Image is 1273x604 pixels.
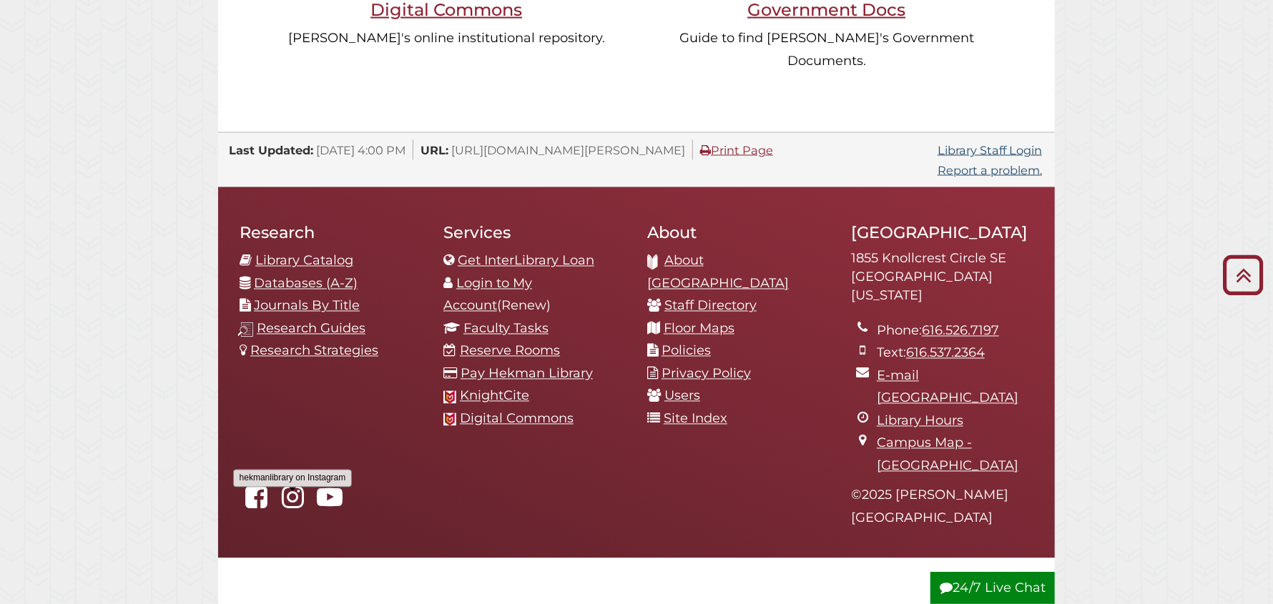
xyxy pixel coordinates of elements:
img: Calvin favicon logo [443,391,456,404]
a: Floor Maps [664,321,734,337]
h2: Services [443,223,626,243]
a: Digital Commons [460,411,574,427]
h2: [GEOGRAPHIC_DATA] [851,223,1033,243]
a: 616.526.7197 [922,323,999,339]
span: [URL][DOMAIN_NAME][PERSON_NAME] [451,143,685,157]
a: 616.537.2364 [906,345,985,361]
p: [PERSON_NAME]'s online institutional repository. [282,27,611,50]
a: Research Guides [257,321,365,337]
li: (Renew) [443,273,626,318]
span: [DATE] 4:00 PM [316,143,406,157]
img: research-guides-icon-white_37x37.png [238,322,253,337]
li: Text: [877,342,1033,365]
address: 1855 Knollcrest Circle SE [GEOGRAPHIC_DATA][US_STATE] [851,250,1033,305]
a: Report a problem. [938,163,1042,177]
div: hekmanlibrary on Instagram [233,470,353,487]
p: Guide to find [PERSON_NAME]'s Government Documents. [662,27,991,72]
a: Policies [662,343,711,359]
a: Users [664,388,700,404]
a: Faculty Tasks [463,321,549,337]
p: © 2025 [PERSON_NAME][GEOGRAPHIC_DATA] [851,485,1033,530]
a: Site Index [664,411,727,427]
span: URL: [421,143,448,157]
a: Databases (A-Z) [254,276,358,292]
a: Print Page [700,143,773,157]
a: Back to Top [1218,263,1269,287]
a: hekmanlibrary on Instagram [276,495,309,510]
h2: Research [240,223,422,243]
a: Login to My Account [443,276,532,315]
a: Hekman Library on YouTube [313,495,346,510]
a: About [GEOGRAPHIC_DATA] [647,253,789,292]
i: Print Page [700,144,711,156]
a: KnightCite [460,388,529,404]
a: E-mail [GEOGRAPHIC_DATA] [877,368,1018,407]
span: Last Updated: [229,143,313,157]
a: Library Catalog [255,253,353,269]
li: Phone: [877,320,1033,343]
a: Get InterLibrary Loan [458,253,594,269]
a: Research Strategies [250,343,378,359]
a: Privacy Policy [662,366,751,382]
a: Pay Hekman Library [461,366,593,382]
a: Staff Directory [664,298,757,314]
a: Library Hours [877,413,963,429]
a: Library Staff Login [938,143,1042,157]
img: Calvin favicon logo [443,413,456,426]
a: Hekman Library on Facebook [240,495,272,510]
a: Reserve Rooms [460,343,560,359]
a: Campus Map - [GEOGRAPHIC_DATA] [877,435,1018,474]
h2: About [647,223,830,243]
a: Journals By Title [254,298,360,314]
